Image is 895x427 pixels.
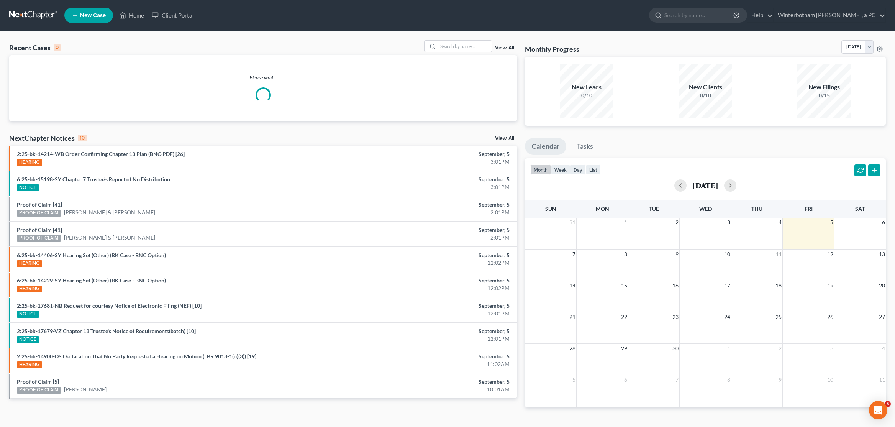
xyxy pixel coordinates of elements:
[586,164,600,175] button: list
[826,281,834,290] span: 19
[797,92,851,99] div: 0/15
[351,386,510,393] div: 10:01AM
[551,164,570,175] button: week
[596,205,609,212] span: Mon
[525,138,566,155] a: Calendar
[17,336,39,343] div: NOTICE
[495,45,514,51] a: View All
[351,158,510,166] div: 3:01PM
[726,218,731,227] span: 3
[570,138,600,155] a: Tasks
[351,209,510,216] div: 2:01PM
[351,302,510,310] div: September, 5
[148,8,198,22] a: Client Portal
[826,312,834,322] span: 26
[560,92,613,99] div: 0/10
[675,218,679,227] span: 2
[17,328,196,334] a: 2:25-bk-17679-VZ Chapter 13 Trustee's Notice of Requirements(batch) [10]
[774,8,885,22] a: Winterbotham [PERSON_NAME], a PC
[80,13,106,18] span: New Case
[64,234,155,241] a: [PERSON_NAME] & [PERSON_NAME]
[569,312,576,322] span: 21
[723,250,731,259] span: 10
[699,205,712,212] span: Wed
[17,227,62,233] a: Proof of Claim [41]
[855,205,865,212] span: Sat
[623,375,628,384] span: 6
[351,176,510,183] div: September, 5
[693,181,718,189] h2: [DATE]
[351,360,510,368] div: 11:02AM
[9,133,87,143] div: NextChapter Notices
[881,218,886,227] span: 6
[775,281,782,290] span: 18
[351,327,510,335] div: September, 5
[826,250,834,259] span: 12
[664,8,734,22] input: Search by name...
[17,311,39,318] div: NOTICE
[17,184,39,191] div: NOTICE
[572,375,576,384] span: 5
[878,375,886,384] span: 11
[525,44,579,54] h3: Monthly Progress
[569,344,576,353] span: 28
[351,251,510,259] div: September, 5
[64,386,107,393] a: [PERSON_NAME]
[675,250,679,259] span: 9
[351,183,510,191] div: 3:01PM
[778,218,782,227] span: 4
[17,286,42,292] div: HEARING
[17,378,59,385] a: Proof of Claim [5]
[17,201,62,208] a: Proof of Claim [41]
[797,83,851,92] div: New Filings
[351,150,510,158] div: September, 5
[672,281,679,290] span: 16
[679,92,732,99] div: 0/10
[869,401,887,419] div: Open Intercom Messenger
[17,260,42,267] div: HEARING
[672,344,679,353] span: 30
[17,151,185,157] a: 2:25-bk-14214-WB Order Confirming Chapter 13 Plan (BNC-PDF) [26]
[64,209,155,216] a: [PERSON_NAME] & [PERSON_NAME]
[115,8,148,22] a: Home
[775,250,782,259] span: 11
[672,312,679,322] span: 23
[878,250,886,259] span: 13
[351,353,510,360] div: September, 5
[17,277,166,284] a: 6:25-bk-14229-SY Hearing Set (Other) (BK Case - BNC Option)
[620,312,628,322] span: 22
[570,164,586,175] button: day
[54,44,61,51] div: 0
[775,312,782,322] span: 25
[351,234,510,241] div: 2:01PM
[623,218,628,227] span: 1
[17,353,256,360] a: 2:25-bk-14900-DS Declaration That No Party Requested a Hearing on Motion (LBR 9013-1(o)(3)) [19]
[351,201,510,209] div: September, 5
[78,135,87,141] div: 10
[351,378,510,386] div: September, 5
[569,218,576,227] span: 31
[778,375,782,384] span: 9
[620,281,628,290] span: 15
[17,252,166,258] a: 6:25-bk-14406-SY Hearing Set (Other) (BK Case - BNC Option)
[726,375,731,384] span: 8
[829,344,834,353] span: 3
[17,302,202,309] a: 2:25-bk-17681-NB Request for courtesy Notice of Electronic Filing (NEF) [10]
[723,312,731,322] span: 24
[351,226,510,234] div: September, 5
[726,344,731,353] span: 1
[17,387,61,394] div: PROOF OF CLAIM
[829,218,834,227] span: 5
[878,281,886,290] span: 20
[885,401,891,407] span: 5
[778,344,782,353] span: 2
[560,83,613,92] div: New Leads
[17,235,61,242] div: PROOF OF CLAIM
[878,312,886,322] span: 27
[17,159,42,166] div: HEARING
[826,375,834,384] span: 10
[351,335,510,343] div: 12:01PM
[747,8,773,22] a: Help
[17,176,170,182] a: 6:25-bk-15198-SY Chapter 7 Trustee's Report of No Distribution
[351,310,510,317] div: 12:01PM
